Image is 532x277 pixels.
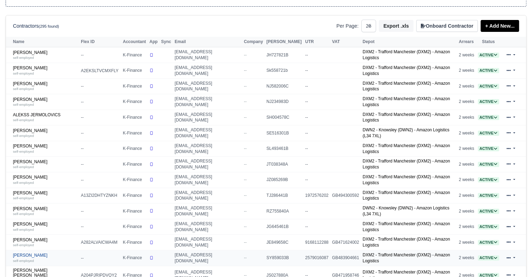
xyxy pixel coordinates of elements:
td: K-Finance [121,63,148,78]
td: GB483904661 [330,250,361,266]
span: -- [244,84,247,89]
small: self-employed [13,165,34,169]
th: [PERSON_NAME] [265,37,304,47]
a: Active [478,84,499,89]
td: JZ085269B [265,172,304,188]
td: K-Finance [121,47,148,63]
a: Active [478,115,499,120]
td: -- [79,203,121,219]
small: self-employed [13,259,34,263]
td: 2 weeks [457,94,476,110]
td: NJ582006C [265,78,304,94]
iframe: Chat Widget [497,243,532,277]
td: K-Finance [121,219,148,235]
td: SL493461B [265,141,304,157]
td: -- [79,110,121,125]
td: 2 weeks [457,188,476,203]
a: DXM2 - Trafford Manchester (DXM2) - Amazon Logistics [363,143,450,154]
h6: Contractors [13,23,59,29]
div: + Add New... [478,20,519,32]
span: Active [478,193,499,198]
td: SH004578C [265,110,304,125]
a: [PERSON_NAME] self-employed [13,222,77,232]
th: Accountant [121,37,148,47]
th: Email [173,37,242,47]
td: NJ234983D [265,94,304,110]
td: JT038348A [265,157,304,172]
span: -- [244,99,247,104]
td: [EMAIL_ADDRESS][DOMAIN_NAME] [173,110,242,125]
th: UTR [303,37,330,47]
span: Active [478,131,499,136]
small: self-employed [13,243,34,247]
small: self-employed [13,56,34,60]
small: (295 found) [39,24,59,28]
small: self-employed [13,87,34,91]
a: Active [478,240,499,245]
a: DXM2 - Trafford Manchester (DXM2) - Amazon Logistics [363,65,450,76]
td: 2 weeks [457,47,476,63]
td: 2 weeks [457,63,476,78]
td: SE516301B [265,125,304,141]
small: self-employed [13,118,34,122]
td: -- [303,78,330,94]
td: [EMAIL_ADDRESS][DOMAIN_NAME] [173,219,242,235]
td: K-Finance [121,110,148,125]
span: -- [244,162,247,167]
td: -- [79,125,121,141]
td: [EMAIL_ADDRESS][DOMAIN_NAME] [173,235,242,250]
span: Active [478,162,499,167]
td: [EMAIL_ADDRESS][DOMAIN_NAME] [173,203,242,219]
td: -- [303,157,330,172]
a: Active [478,224,499,229]
a: Active [478,162,499,167]
a: Active [478,209,499,214]
td: -- [303,141,330,157]
td: [EMAIL_ADDRESS][DOMAIN_NAME] [173,94,242,110]
td: JH727821B [265,47,304,63]
td: K-Finance [121,235,148,250]
td: 2 weeks [457,203,476,219]
span: -- [244,131,247,136]
a: Active [478,131,499,136]
td: SY859033B [265,250,304,266]
td: [EMAIL_ADDRESS][DOMAIN_NAME] [173,63,242,78]
button: Export .xls [379,20,413,32]
td: -- [79,250,121,266]
td: A282ALVAICWA4M [79,235,121,250]
td: Sk558721b [265,63,304,78]
td: RZ755840A [265,203,304,219]
small: self-employed [13,228,34,231]
a: DXM2 - Trafford Manchester (DXM2) - Amazon Logistics [363,252,450,263]
th: VAT [330,37,361,47]
a: DXM2 - Trafford Manchester (DXM2) - Amazon Logistics [363,237,450,248]
td: K-Finance [121,250,148,266]
td: -- [303,219,330,235]
span: -- [244,68,247,73]
td: 2 weeks [457,141,476,157]
a: [PERSON_NAME] self-employed [13,97,77,107]
td: -- [303,110,330,125]
a: + Add New... [481,20,519,32]
td: -- [303,47,330,63]
a: Active [478,68,499,73]
a: Active [478,177,499,182]
td: K-Finance [121,78,148,94]
label: Per Page: [336,22,359,30]
small: self-employed [13,212,34,216]
td: 2 weeks [457,157,476,172]
span: -- [244,193,247,198]
a: DXM2 - Trafford Manchester (DXM2) - Amazon Logistics [363,81,450,92]
td: 1972576202 [303,188,330,203]
a: DXM2 - Trafford Manchester (DXM2) - Amazon Logistics [363,112,450,123]
span: -- [244,53,247,57]
small: self-employed [13,181,34,185]
a: Active [478,53,499,57]
a: [PERSON_NAME] self-employed [13,144,77,154]
td: -- [79,94,121,110]
td: -- [79,47,121,63]
td: K-Finance [121,125,148,141]
th: Status [476,37,501,47]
